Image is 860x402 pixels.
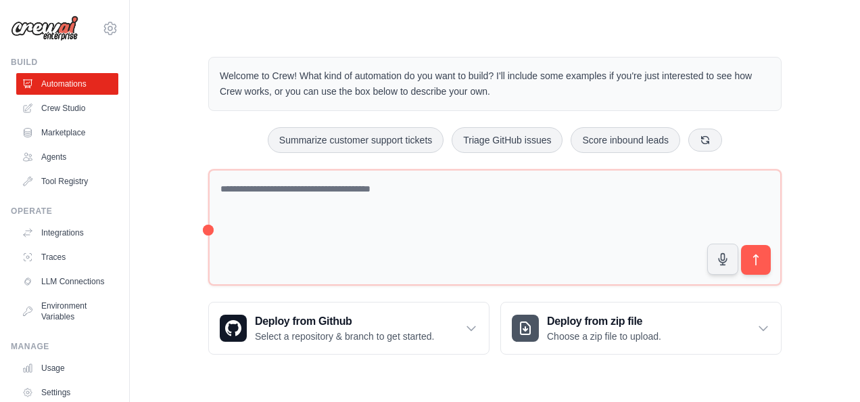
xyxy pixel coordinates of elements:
[16,146,118,168] a: Agents
[268,127,444,153] button: Summarize customer support tickets
[16,222,118,244] a: Integrations
[16,73,118,95] a: Automations
[16,171,118,192] a: Tool Registry
[547,330,661,343] p: Choose a zip file to upload.
[16,122,118,143] a: Marketplace
[11,341,118,352] div: Manage
[571,127,680,153] button: Score inbound leads
[16,295,118,328] a: Environment Variables
[452,127,563,153] button: Triage GitHub issues
[16,246,118,268] a: Traces
[547,313,661,330] h3: Deploy from zip file
[16,271,118,292] a: LLM Connections
[11,16,78,41] img: Logo
[11,206,118,217] div: Operate
[220,68,770,99] p: Welcome to Crew! What kind of automation do you want to build? I'll include some examples if you'...
[11,57,118,68] div: Build
[16,357,118,379] a: Usage
[255,313,434,330] h3: Deploy from Github
[16,97,118,119] a: Crew Studio
[255,330,434,343] p: Select a repository & branch to get started.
